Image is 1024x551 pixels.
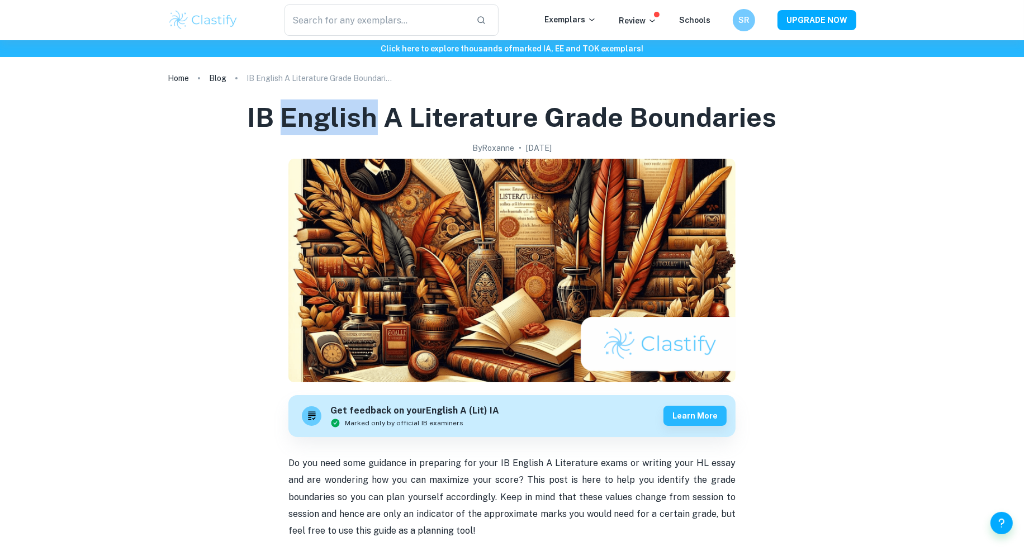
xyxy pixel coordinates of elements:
img: IB English A Literature Grade Boundaries cover image [288,159,736,382]
input: Search for any exemplars... [285,4,467,36]
h6: Get feedback on your English A (Lit) IA [330,404,499,418]
h6: Click here to explore thousands of marked IA, EE and TOK exemplars ! [2,42,1022,55]
a: Schools [679,16,710,25]
h2: [DATE] [526,142,552,154]
h1: IB English A Literature Grade Boundaries [248,99,777,135]
p: Review [619,15,657,27]
a: Blog [209,70,226,86]
a: Get feedback on yourEnglish A (Lit) IAMarked only by official IB examinersLearn more [288,395,736,437]
p: Do you need some guidance in preparing for your IB English A Literature exams or writing your HL ... [288,455,736,540]
button: SR [733,9,755,31]
p: IB English A Literature Grade Boundaries [246,72,392,84]
span: our score [478,474,519,485]
img: Clastify logo [168,9,239,31]
button: UPGRADE NOW [778,10,856,30]
span: Marked only by official IB examiners [345,418,463,428]
p: Exemplars [544,13,596,26]
button: Learn more [663,406,727,426]
button: Help and Feedback [990,512,1013,534]
h2: By Roxanne [472,142,514,154]
h6: SR [738,14,751,26]
a: Home [168,70,189,86]
p: • [519,142,522,154]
